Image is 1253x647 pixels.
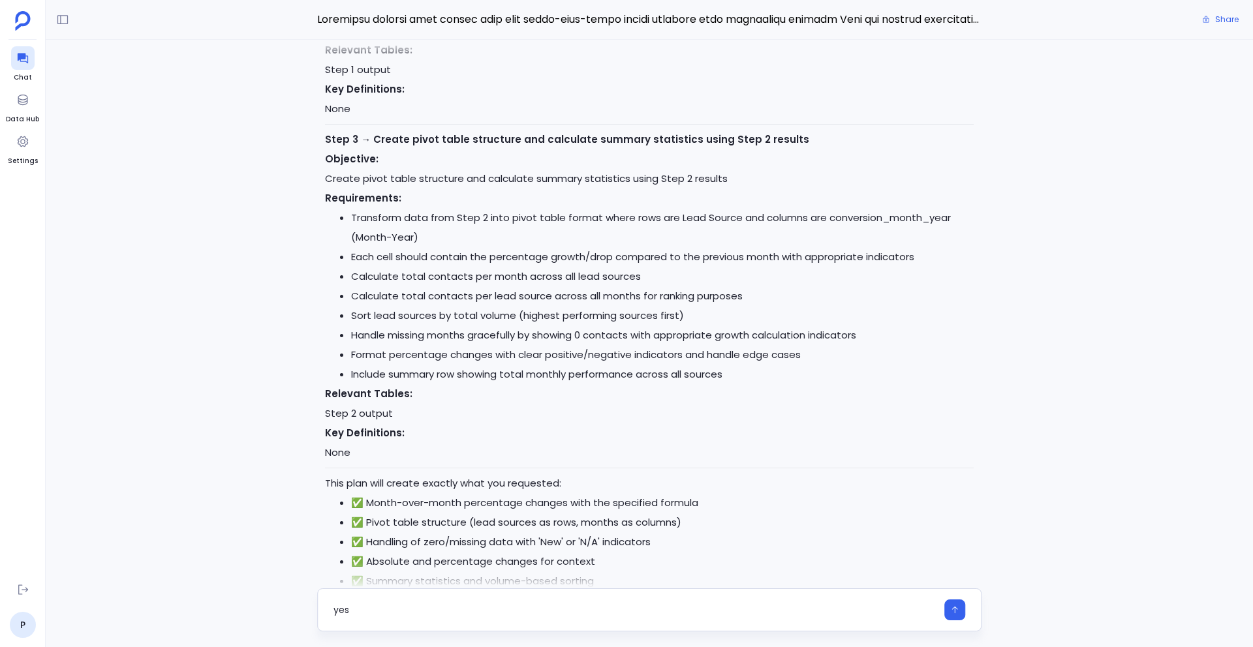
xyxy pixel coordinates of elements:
p: Create pivot table structure and calculate summary statistics using Step 2 results [325,149,974,188]
li: Calculate total contacts per lead source across all months for ranking purposes [351,286,974,306]
li: Transform data from Step 2 into pivot table format where rows are Lead Source and columns are con... [351,208,974,247]
strong: Requirements: [325,191,401,205]
p: This plan will create exactly what you requested: [325,474,974,493]
li: Handle missing months gracefully by showing 0 contacts with appropriate growth calculation indica... [351,325,974,345]
li: ✅ Pivot table structure (lead sources as rows, months as columns) [351,513,974,532]
p: None [325,80,974,119]
li: Include summary row showing total monthly performance across all sources [351,365,974,384]
li: ✅ Month-over-month percentage changes with the specified formula [351,493,974,513]
span: Chat [11,72,35,83]
textarea: ye [333,603,936,616]
li: Calculate total contacts per month across all lead sources [351,267,974,286]
span: Transform monthly lead source data into month-over-month growth analysis with percentage changes ... [317,11,982,28]
strong: Step 3 → Create pivot table structure and calculate summary statistics using Step 2 results [325,132,809,146]
span: Share [1215,14,1239,25]
strong: Objective: [325,152,379,166]
li: Sort lead sources by total volume (highest performing sources first) [351,306,974,325]
p: None [325,423,974,462]
a: Settings [8,130,38,166]
li: ✅ Handling of zero/missing data with 'New' or 'N/A' indicators [351,532,974,552]
li: ✅ Absolute and percentage changes for context [351,552,974,571]
a: Data Hub [6,88,39,125]
button: Share [1194,10,1246,29]
img: petavue logo [15,11,31,31]
li: Each cell should contain the percentage growth/drop compared to the previous month with appropria... [351,247,974,267]
p: Step 2 output [325,384,974,423]
strong: Key Definitions: [325,82,405,96]
span: Settings [8,156,38,166]
span: Data Hub [6,114,39,125]
a: Chat [11,46,35,83]
strong: Key Definitions: [325,426,405,440]
a: P [10,612,36,638]
li: Format percentage changes with clear positive/negative indicators and handle edge cases [351,345,974,365]
strong: Relevant Tables: [325,387,412,400]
